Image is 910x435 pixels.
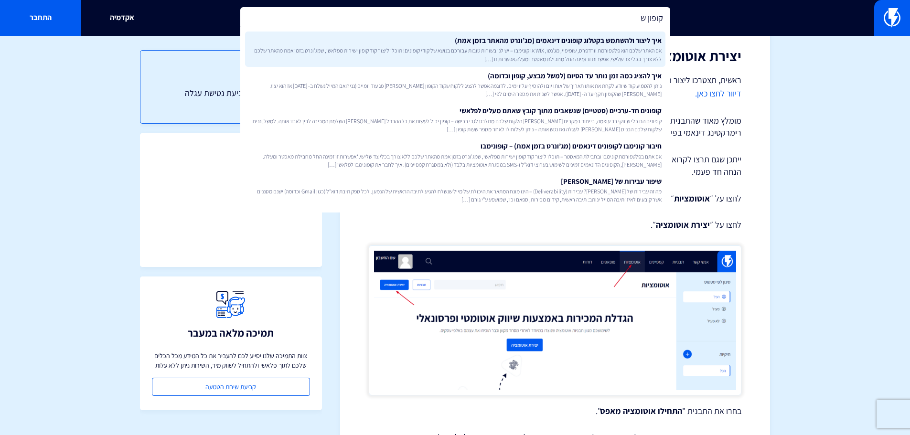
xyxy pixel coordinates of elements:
p: צוות התמיכה שלנו יסייע לכם להעביר את כל המידע מכל הכלים שלכם לתוך פלאשי ולהתחיל לשווק מיד, השירות... [152,351,310,370]
p: לחצו על ״ ״. [369,219,741,231]
span: ניתן להטמיע קוד שיודע לקחת את אותו תאריך של אותו יום ולהוסיף עליו ימים. לדוגמה אפשר להציג ללקוח ש... [249,82,662,98]
a: קופונים חד-ערכיים (סטטיים) שנשאבים מתוך קובץ שאתם מעלים לפלאשיקופונים הם כלי שיווקי רב עוצמה, ביי... [245,102,665,137]
a: קביעת שיחת הטמעה [152,378,310,396]
a: חיבור קונימבו לקופונים דינאמים (מג’ונרט בזמן אמת) – קופונימבואם אתם בפלטפורמת קונימבו ובחבילת המא... [245,137,665,172]
strong: יצירת אוטומציה [656,219,710,230]
strong: התחילו אוטומציה מאפס [600,405,682,416]
span: אם אתם בפלטפורמת קונימבו ובחבילת המאסטר – תוכלו ליצור קוד קופון ישירות מפלאשי, שמג’ונרט בזמן אמת ... [249,152,662,169]
p: בחרו את התבנית " ". [369,405,741,417]
strong: אוטומציות [674,193,710,204]
span: אם האתר שלכם הוא פלטפורמת וורדפרס, שופיפיי, מג’נטו, WIX או קונימבו – יש לנו בשורות טובות עבורכם ב... [249,46,662,63]
h3: תמיכה מלאה במעבר [188,327,274,339]
input: חיפוש מהיר... [240,7,670,29]
a: איך ליצור ולהשתמש בקטלוג קופונים דינאמים (מג’ונרט מהאתר בזמן אמת)אם האתר שלכם הוא פלטפורמת וורדפר... [245,32,665,67]
a: שיפור עבירות של [PERSON_NAME]מה זה עבירות של [PERSON_NAME]? עבירות (Deliverability) – הינו מונח ה... [245,172,665,208]
span: קופונים הם כלי שיווקי רב עוצמה, בייחוד במקרים [PERSON_NAME] הלקוח שלכם מתלבט לגבי רכישה – קופון י... [249,117,662,133]
a: איך להציג כמה זמן נותר עד הסיום (למשל מבצע, קופון וכדומה)ניתן להטמיע קוד שיודע לקחת את אותו תאריך... [245,67,665,102]
span: מה זה עבירות של [PERSON_NAME]? עבירות (Deliverability) – הינו מונח המתאר את היכולת של מייל שנשלח ... [249,187,662,203]
a: יצירת אוטומציה למניעת נטישת עגלה [160,87,302,99]
h3: תוכן [160,70,302,82]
